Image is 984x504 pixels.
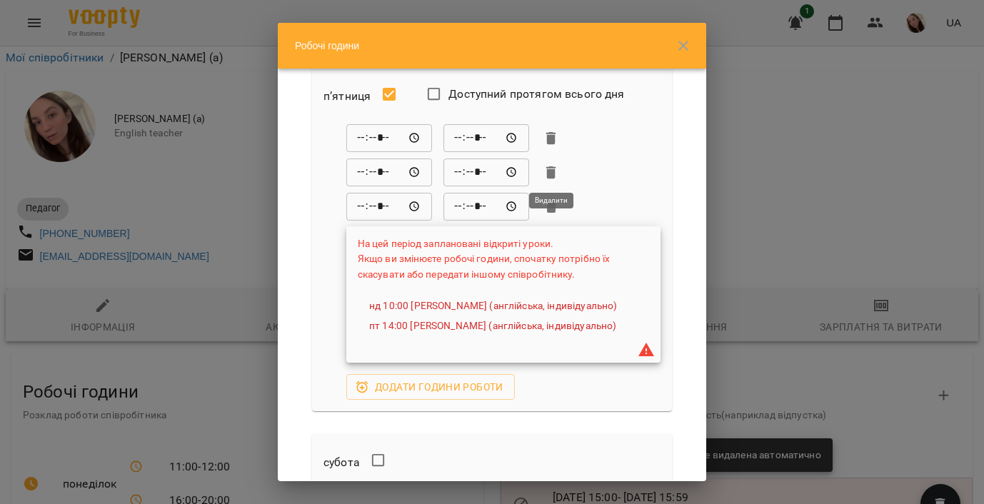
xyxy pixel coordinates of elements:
span: Додати години роботи [358,378,503,395]
a: нд 10:00 [PERSON_NAME] (англійська, індивідуально) [369,299,617,313]
button: Видалити [541,196,562,217]
div: Робочі години [278,23,706,69]
div: До [443,192,529,221]
a: пт 14:00 [PERSON_NAME] (англійська, індивідуально) [369,319,616,333]
div: До [443,124,529,153]
div: До [443,158,529,186]
h6: п’ятниця [323,86,371,106]
span: Доступний протягом всього дня [448,86,624,103]
h6: субота [323,453,360,473]
span: На цей період заплановані відкриті уроки. Якщо ви змінюєте робочі години, спочатку потрібно їх ск... [358,238,610,280]
div: Від [346,124,432,153]
button: Додати години роботи [346,374,515,400]
button: Видалити [541,128,562,149]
